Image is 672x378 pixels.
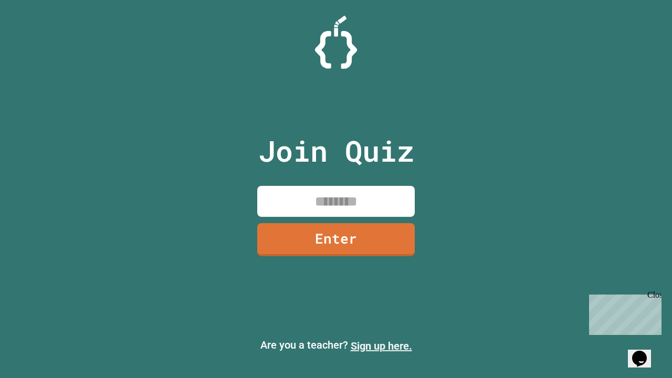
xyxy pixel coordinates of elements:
iframe: chat widget [628,336,661,367]
iframe: chat widget [585,290,661,335]
div: Chat with us now!Close [4,4,72,67]
a: Sign up here. [351,340,412,352]
a: Enter [257,223,415,256]
img: Logo.svg [315,16,357,69]
p: Are you a teacher? [8,337,664,354]
p: Join Quiz [258,129,414,173]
